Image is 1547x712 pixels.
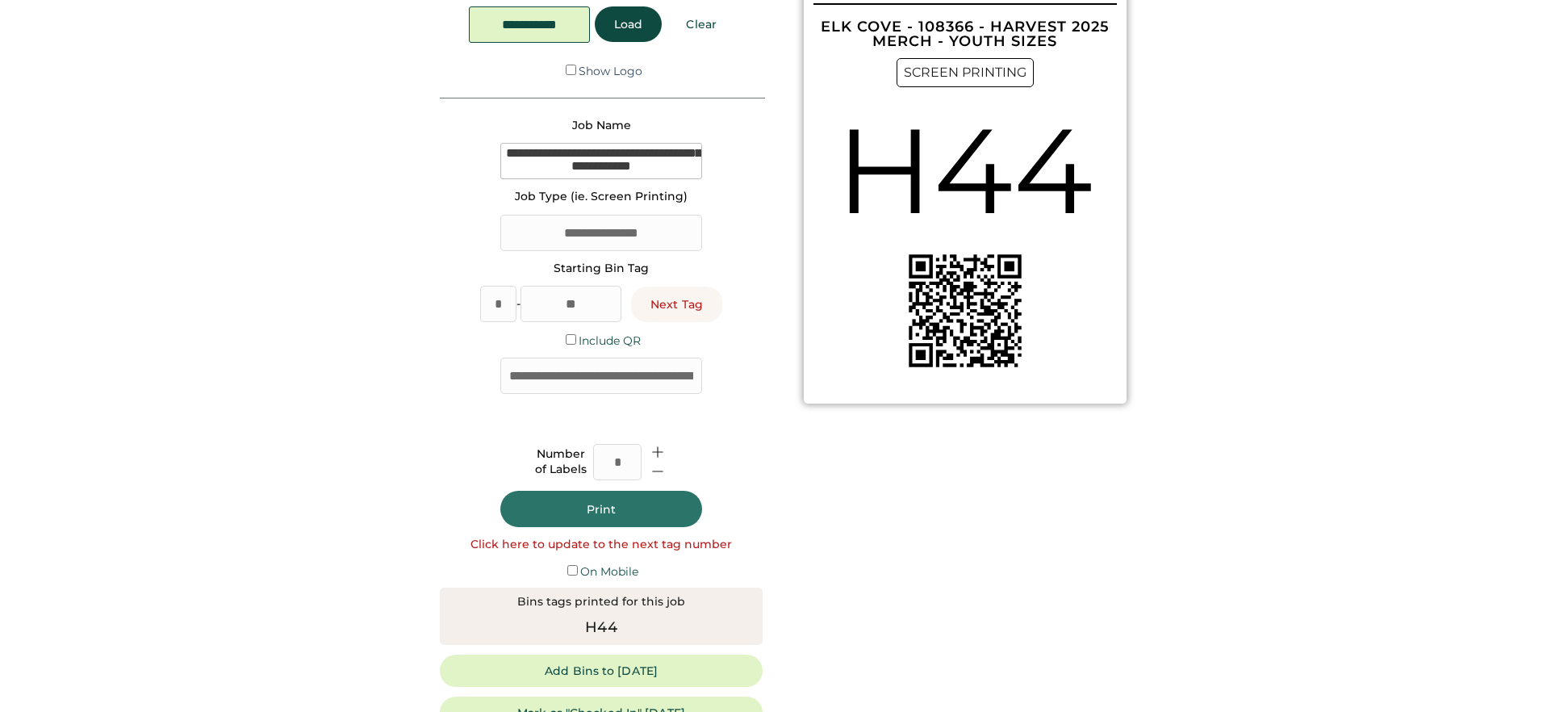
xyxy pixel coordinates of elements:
[515,189,688,205] div: Job Type (ie. Screen Printing)
[836,87,1093,254] div: H44
[500,491,702,527] button: Print
[470,537,732,553] div: Click here to update to the next tag number
[897,58,1034,87] div: SCREEN PRINTING
[667,6,736,42] button: Clear
[440,655,763,687] button: Add Bins to [DATE]
[585,617,617,639] div: H44
[595,6,662,42] button: Load
[554,261,649,277] div: Starting Bin Tag
[516,296,521,312] div: -
[517,594,685,610] div: Bins tags printed for this job
[572,118,631,134] div: Job Name
[580,564,638,579] label: On Mobile
[631,287,722,322] button: Next Tag
[535,446,587,478] div: Number of Labels
[579,64,642,78] label: Show Logo
[579,333,641,348] label: Include QR
[813,19,1117,48] div: ELK COVE - 108366 - HARVEST 2025 MERCH - YOUTH SIZES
